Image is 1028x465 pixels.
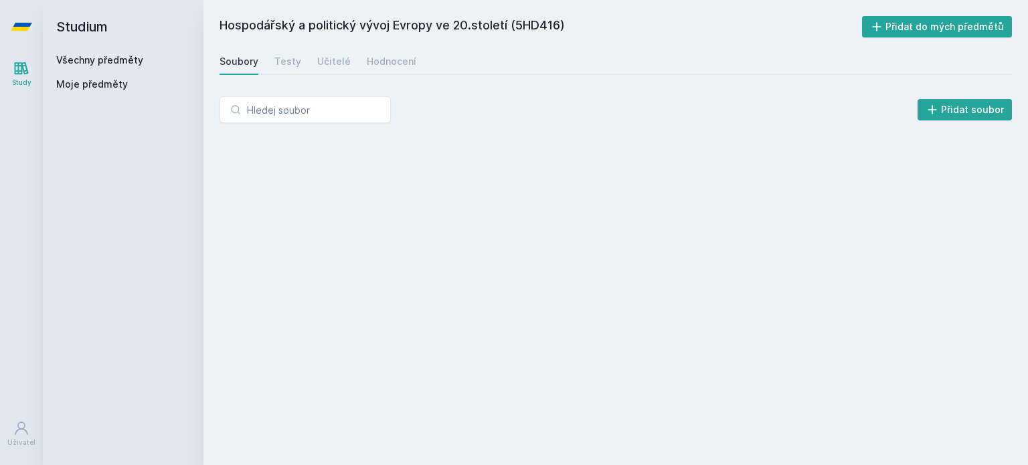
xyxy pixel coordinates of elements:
input: Hledej soubor [220,96,391,123]
div: Uživatel [7,438,35,448]
a: Study [3,54,40,94]
div: Učitelé [317,55,351,68]
div: Soubory [220,55,258,68]
a: Hodnocení [367,48,416,75]
a: Soubory [220,48,258,75]
div: Study [12,78,31,88]
a: Testy [274,48,301,75]
a: Uživatel [3,413,40,454]
a: Všechny předměty [56,54,143,66]
div: Hodnocení [367,55,416,68]
a: Učitelé [317,48,351,75]
div: Testy [274,55,301,68]
h2: Hospodářský a politický vývoj Evropy ve 20.století (5HD416) [220,16,862,37]
button: Přidat do mých předmětů [862,16,1013,37]
span: Moje předměty [56,78,128,91]
button: Přidat soubor [918,99,1013,120]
